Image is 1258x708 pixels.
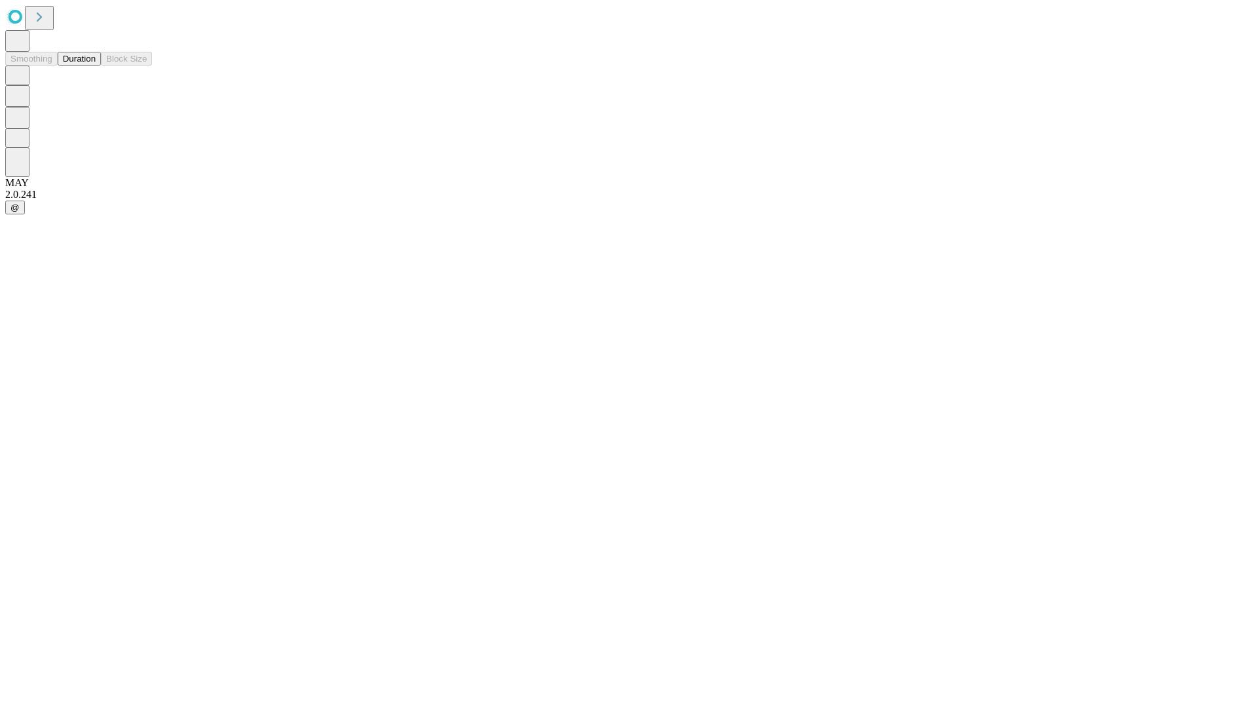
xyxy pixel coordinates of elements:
button: Smoothing [5,52,58,66]
div: 2.0.241 [5,189,1253,201]
button: Duration [58,52,101,66]
button: Block Size [101,52,152,66]
span: @ [10,203,20,212]
div: MAY [5,177,1253,189]
button: @ [5,201,25,214]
